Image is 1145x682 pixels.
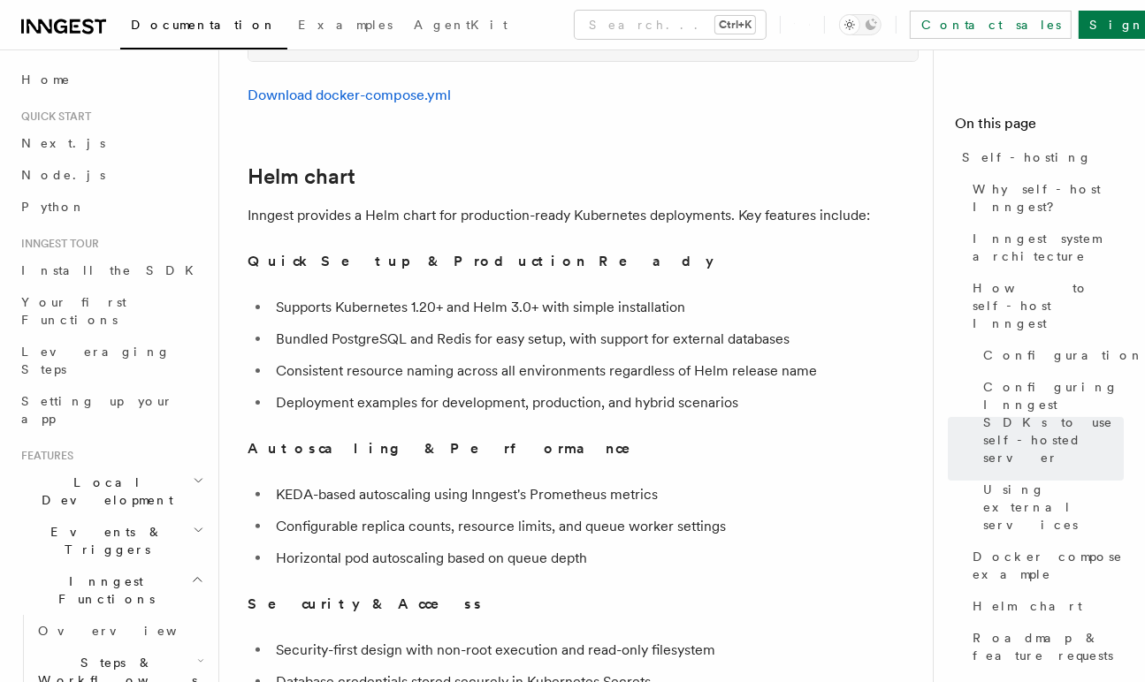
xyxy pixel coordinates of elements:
span: Overview [38,624,220,638]
li: Bundled PostgreSQL and Redis for easy setup, with support for external databases [271,327,919,352]
span: Quick start [14,110,91,124]
span: Setting up your app [21,394,173,426]
span: How to self-host Inngest [973,279,1124,332]
strong: Autoscaling & Performance [248,440,655,457]
li: KEDA-based autoscaling using Inngest's Prometheus metrics [271,482,919,507]
li: Supports Kubernetes 1.20+ and Helm 3.0+ with simple installation [271,295,919,320]
span: Using external services [983,481,1124,534]
a: Using external services [976,474,1124,541]
span: Next.js [21,136,105,150]
a: Node.js [14,159,208,191]
li: Consistent resource naming across all environments regardless of Helm release name [271,359,919,383]
button: Search...Ctrl+K [575,11,766,39]
a: Helm chart [248,164,355,189]
a: Self-hosting [955,141,1124,173]
li: Horizontal pod autoscaling based on queue depth [271,546,919,571]
button: Local Development [14,466,208,516]
span: Docker compose example [973,548,1124,583]
a: Configuring Inngest SDKs to use self-hosted server [976,371,1124,474]
strong: Quick Setup & Production Ready [248,253,714,269]
a: Docker compose example [966,541,1124,590]
a: Next.js [14,127,208,159]
a: Home [14,64,208,95]
button: Events & Triggers [14,516,208,565]
a: Download docker-compose.yml [248,87,451,103]
span: Helm chart [973,597,1082,615]
span: Home [21,71,71,88]
p: Inngest provides a Helm chart for production-ready Kubernetes deployments. Key features include: [248,203,919,228]
span: Inngest Functions [14,572,191,608]
span: Documentation [131,18,277,32]
a: Configuration [976,339,1124,371]
a: Documentation [120,5,287,49]
span: Events & Triggers [14,523,193,558]
span: Inngest tour [14,237,99,251]
span: Configuration [983,346,1144,364]
button: Inngest Functions [14,565,208,615]
span: Configuring Inngest SDKs to use self-hosted server [983,378,1124,466]
span: AgentKit [414,18,508,32]
span: Features [14,449,73,463]
span: Inngest system architecture [973,230,1124,265]
a: AgentKit [403,5,518,48]
span: Self-hosting [962,148,1092,166]
li: Configurable replica counts, resource limits, and queue worker settings [271,514,919,539]
span: Roadmap & feature requests [973,629,1124,664]
strong: Security & Access [248,595,484,612]
li: Deployment examples for development, production, and hybrid scenarios [271,390,919,415]
a: Helm chart [966,590,1124,622]
h4: On this page [955,113,1124,141]
span: Node.js [21,168,105,182]
a: Setting up your app [14,385,208,435]
span: Why self-host Inngest? [973,180,1124,216]
a: Inngest system architecture [966,223,1124,272]
a: How to self-host Inngest [966,272,1124,339]
kbd: Ctrl+K [715,16,755,34]
a: Examples [287,5,403,48]
a: Why self-host Inngest? [966,173,1124,223]
a: Roadmap & feature requests [966,622,1124,671]
span: Examples [298,18,393,32]
a: Contact sales [910,11,1072,39]
span: Python [21,200,86,214]
li: Security-first design with non-root execution and read-only filesystem [271,638,919,663]
span: Local Development [14,474,193,509]
a: Leveraging Steps [14,336,208,385]
span: Install the SDK [21,263,204,277]
a: Python [14,191,208,223]
button: Toggle dark mode [839,14,882,35]
a: Overview [31,615,208,647]
a: Your first Functions [14,286,208,336]
a: Install the SDK [14,254,208,286]
span: Your first Functions [21,295,126,327]
span: Leveraging Steps [21,345,171,376]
